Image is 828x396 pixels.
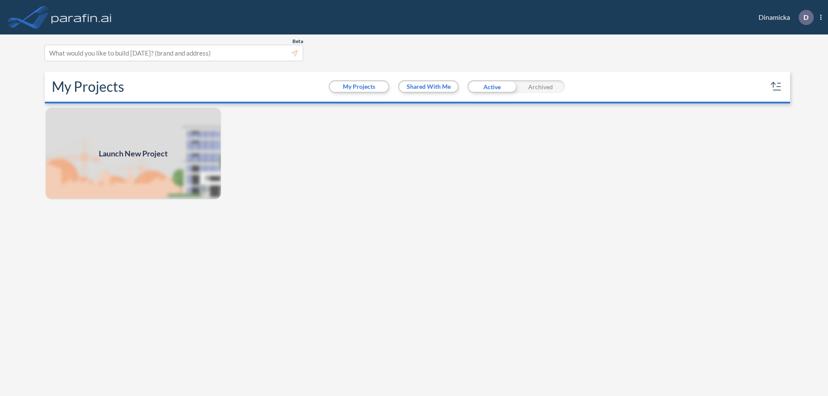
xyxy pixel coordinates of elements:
[292,38,303,45] span: Beta
[467,80,516,93] div: Active
[52,78,124,95] h2: My Projects
[399,81,458,92] button: Shared With Me
[769,80,783,94] button: sort
[45,107,222,200] img: add
[746,10,822,25] div: Dinamicka
[516,80,565,93] div: Archived
[99,148,168,159] span: Launch New Project
[45,107,222,200] a: Launch New Project
[803,13,809,21] p: D
[50,9,113,26] img: logo
[330,81,388,92] button: My Projects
